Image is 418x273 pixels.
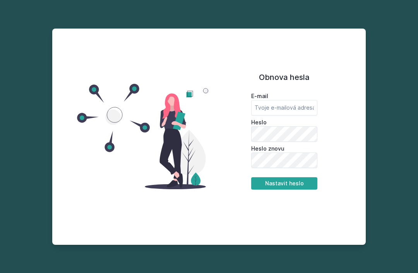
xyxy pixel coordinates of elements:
label: Heslo znovu [251,145,318,153]
h1: Obnova hesla [240,71,329,83]
input: Tvoje e-mailová adresa [251,100,318,115]
label: Heslo [251,119,318,126]
button: Nastavit heslo [251,177,318,190]
label: E-mail [251,92,318,100]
